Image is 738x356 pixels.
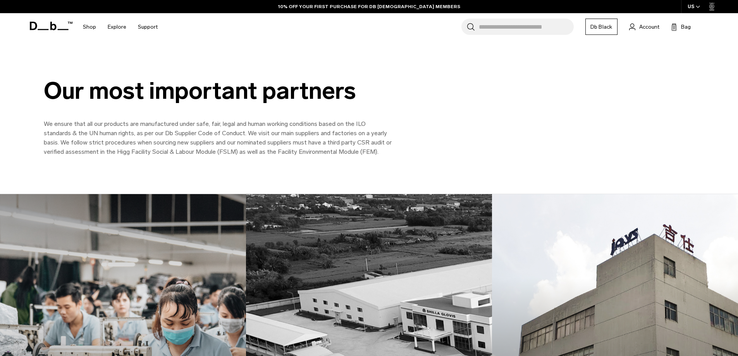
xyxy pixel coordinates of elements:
nav: Main Navigation [77,13,163,41]
span: Bag [681,23,691,31]
a: Explore [108,13,126,41]
a: 10% OFF YOUR FIRST PURCHASE FOR DB [DEMOGRAPHIC_DATA] MEMBERS [278,3,460,10]
span: Account [639,23,659,31]
a: Shop [83,13,96,41]
a: Account [629,22,659,31]
a: Db Black [585,19,618,35]
div: Our most important partners [44,78,392,104]
p: We ensure that all our products are manufactured under safe, fair, legal and human working condit... [44,119,392,157]
button: Bag [671,22,691,31]
a: Support [138,13,158,41]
